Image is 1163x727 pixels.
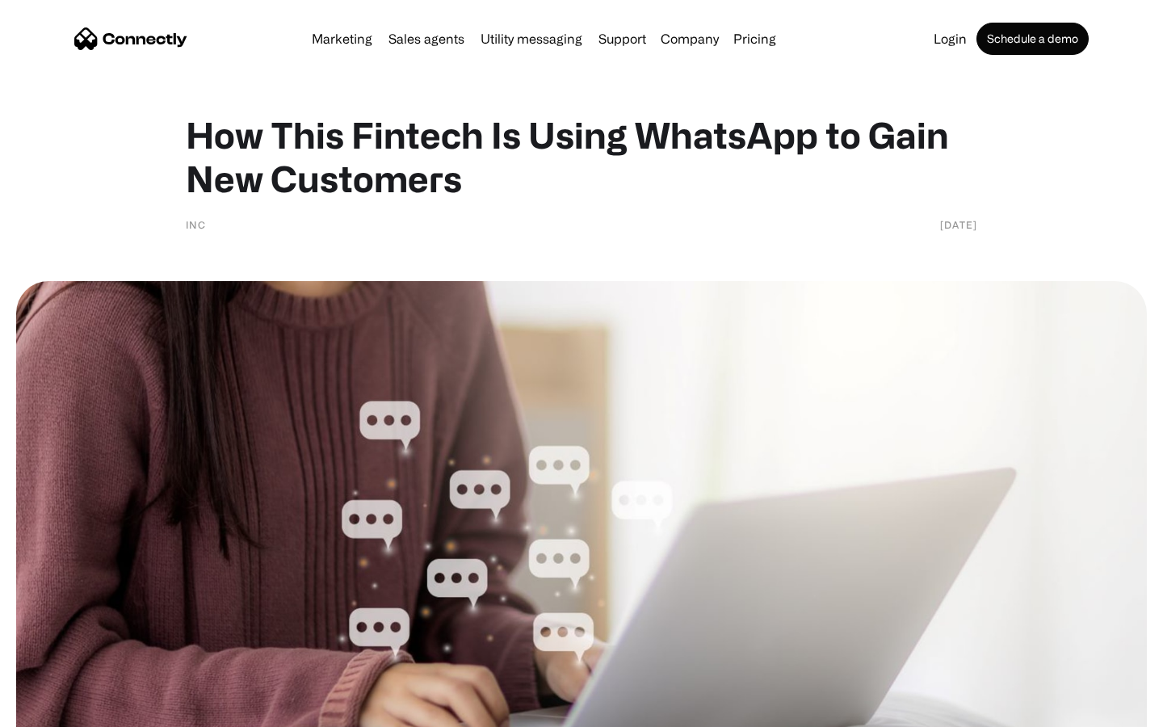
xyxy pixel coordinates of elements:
[186,113,977,200] h1: How This Fintech Is Using WhatsApp to Gain New Customers
[927,32,973,45] a: Login
[32,699,97,721] ul: Language list
[727,32,783,45] a: Pricing
[382,32,471,45] a: Sales agents
[474,32,589,45] a: Utility messaging
[592,32,653,45] a: Support
[305,32,379,45] a: Marketing
[186,216,206,233] div: INC
[940,216,977,233] div: [DATE]
[661,27,719,50] div: Company
[16,699,97,721] aside: Language selected: English
[976,23,1089,55] a: Schedule a demo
